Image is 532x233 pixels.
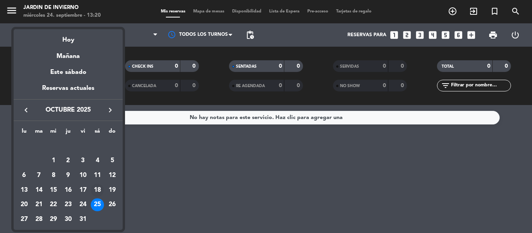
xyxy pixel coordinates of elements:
[106,154,119,167] div: 5
[32,198,46,212] td: 21 de octubre de 2025
[61,127,76,139] th: jueves
[61,168,76,183] td: 9 de octubre de 2025
[32,184,46,197] div: 14
[32,168,46,183] td: 7 de octubre de 2025
[61,212,76,227] td: 30 de octubre de 2025
[106,169,119,182] div: 12
[46,183,61,198] td: 15 de octubre de 2025
[14,83,123,99] div: Reservas actuales
[14,46,123,61] div: Mañana
[33,105,103,115] span: octubre 2025
[14,61,123,83] div: Este sábado
[32,198,46,212] div: 21
[90,198,105,212] td: 25 de octubre de 2025
[62,198,75,212] div: 23
[61,198,76,212] td: 23 de octubre de 2025
[32,127,46,139] th: martes
[90,154,105,168] td: 4 de octubre de 2025
[76,213,90,226] div: 31
[46,154,61,168] td: 1 de octubre de 2025
[76,198,90,212] td: 24 de octubre de 2025
[62,169,75,182] div: 9
[105,127,120,139] th: domingo
[106,198,119,212] div: 26
[76,127,90,139] th: viernes
[47,198,60,212] div: 22
[61,154,76,168] td: 2 de octubre de 2025
[19,105,33,115] button: keyboard_arrow_left
[76,154,90,167] div: 3
[91,169,104,182] div: 11
[47,169,60,182] div: 8
[103,105,117,115] button: keyboard_arrow_right
[46,198,61,212] td: 22 de octubre de 2025
[46,212,61,227] td: 29 de octubre de 2025
[46,168,61,183] td: 8 de octubre de 2025
[47,213,60,226] div: 29
[76,212,90,227] td: 31 de octubre de 2025
[62,154,75,167] div: 2
[46,127,61,139] th: miércoles
[47,154,60,167] div: 1
[17,127,32,139] th: lunes
[91,198,104,212] div: 25
[105,198,120,212] td: 26 de octubre de 2025
[14,29,123,45] div: Hoy
[17,139,120,154] td: OCT.
[105,154,120,168] td: 5 de octubre de 2025
[90,127,105,139] th: sábado
[76,198,90,212] div: 24
[76,168,90,183] td: 10 de octubre de 2025
[76,169,90,182] div: 10
[18,213,31,226] div: 27
[17,198,32,212] td: 20 de octubre de 2025
[76,184,90,197] div: 17
[90,168,105,183] td: 11 de octubre de 2025
[17,212,32,227] td: 27 de octubre de 2025
[105,183,120,198] td: 19 de octubre de 2025
[18,184,31,197] div: 13
[32,183,46,198] td: 14 de octubre de 2025
[62,213,75,226] div: 30
[47,184,60,197] div: 15
[91,154,104,167] div: 4
[106,184,119,197] div: 19
[61,183,76,198] td: 16 de octubre de 2025
[18,198,31,212] div: 20
[76,154,90,168] td: 3 de octubre de 2025
[21,105,31,115] i: keyboard_arrow_left
[32,169,46,182] div: 7
[18,169,31,182] div: 6
[32,212,46,227] td: 28 de octubre de 2025
[32,213,46,226] div: 28
[105,168,120,183] td: 12 de octubre de 2025
[62,184,75,197] div: 16
[76,183,90,198] td: 17 de octubre de 2025
[17,183,32,198] td: 13 de octubre de 2025
[106,105,115,115] i: keyboard_arrow_right
[90,183,105,198] td: 18 de octubre de 2025
[17,168,32,183] td: 6 de octubre de 2025
[91,184,104,197] div: 18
